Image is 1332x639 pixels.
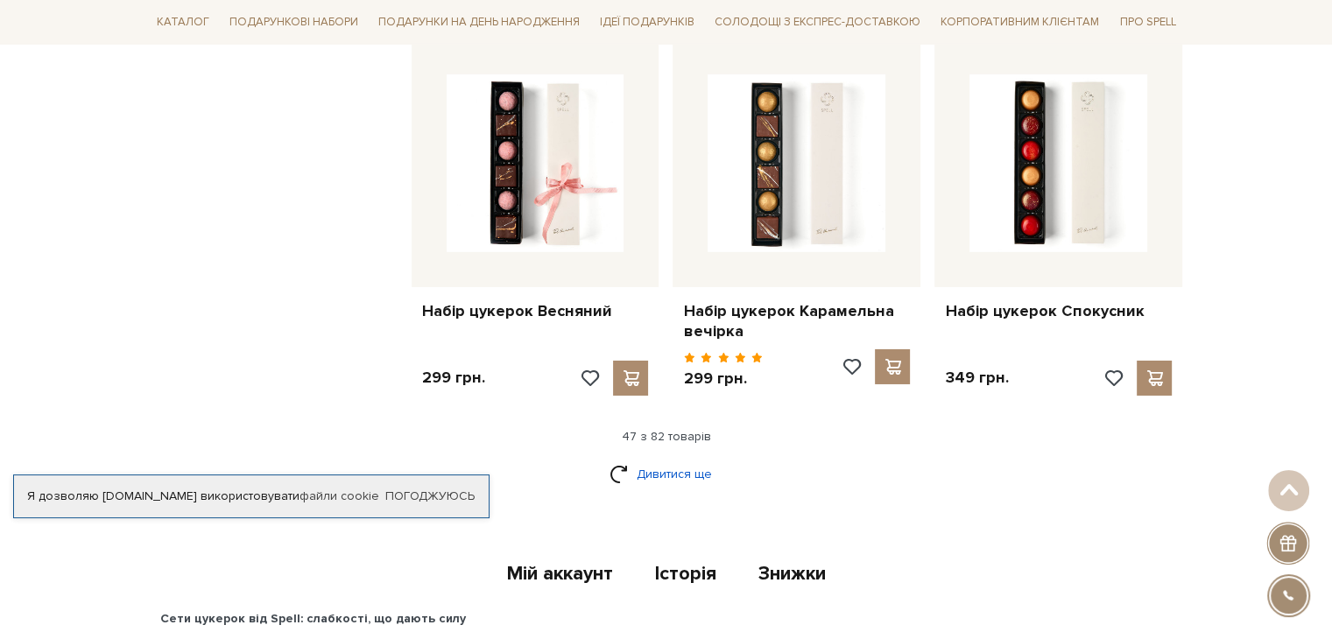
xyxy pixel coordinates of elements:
a: Солодощі з експрес-доставкою [708,7,927,37]
a: файли cookie [300,488,379,503]
a: Набір цукерок Карамельна вечірка [683,301,910,342]
p: 299 грн. [683,369,763,389]
a: Набір цукерок Спокусник [945,301,1172,321]
a: Набір цукерок Весняний [422,301,649,321]
a: Ідеї подарунків [593,9,701,36]
p: 349 грн. [945,368,1008,388]
p: 299 грн. [422,368,485,388]
div: Я дозволяю [DOMAIN_NAME] використовувати [14,488,489,504]
a: Корпоративним клієнтам [934,9,1106,36]
a: Мій аккаунт [507,562,613,591]
a: Подарункові набори [222,9,365,36]
a: Каталог [150,9,216,36]
div: 47 з 82 товарів [143,429,1190,445]
a: Погоджуюсь [385,488,475,504]
a: Подарунки на День народження [371,9,587,36]
a: Знижки [758,562,826,591]
a: Про Spell [1112,9,1182,36]
b: Сети цукерок від Spell: слабкості, що дають силу [160,611,466,626]
a: Дивитися ще [610,459,723,489]
a: Історія [655,562,716,591]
